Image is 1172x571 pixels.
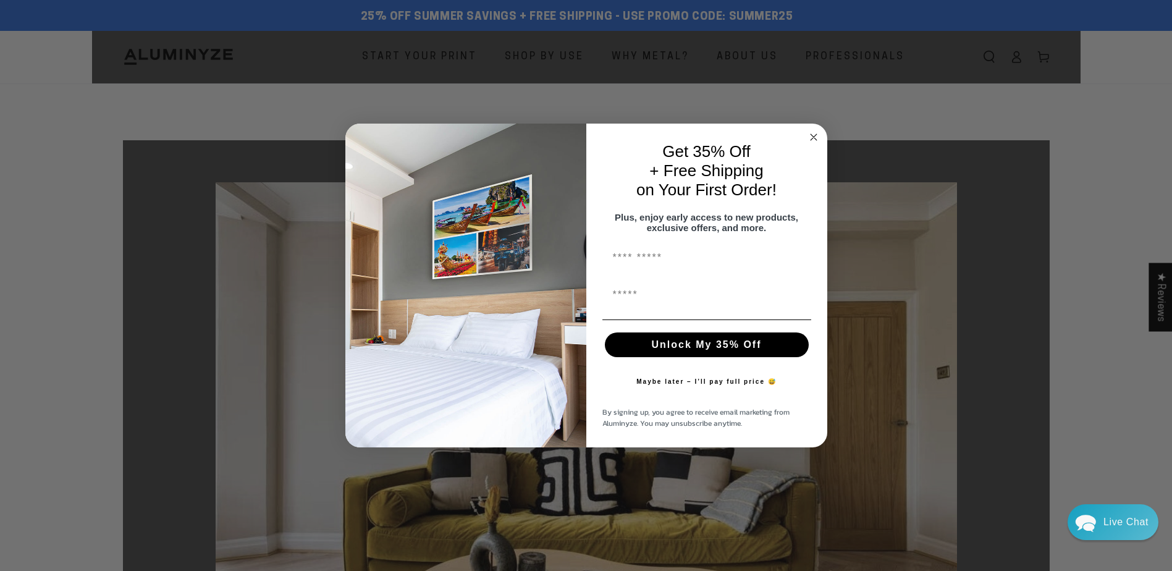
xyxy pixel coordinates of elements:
span: + Free Shipping [649,161,763,180]
button: Unlock My 35% Off [605,332,809,357]
div: Chat widget toggle [1068,504,1158,540]
div: Contact Us Directly [1103,504,1149,540]
img: underline [602,319,811,320]
span: Get 35% Off [662,142,751,161]
button: Maybe later – I’ll pay full price 😅 [630,370,783,394]
span: Plus, enjoy early access to new products, exclusive offers, and more. [615,212,798,233]
span: By signing up, you agree to receive email marketing from Aluminyze. You may unsubscribe anytime. [602,407,790,429]
button: Close dialog [806,130,821,145]
span: on Your First Order! [636,180,777,199]
img: 728e4f65-7e6c-44e2-b7d1-0292a396982f.jpeg [345,124,586,447]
